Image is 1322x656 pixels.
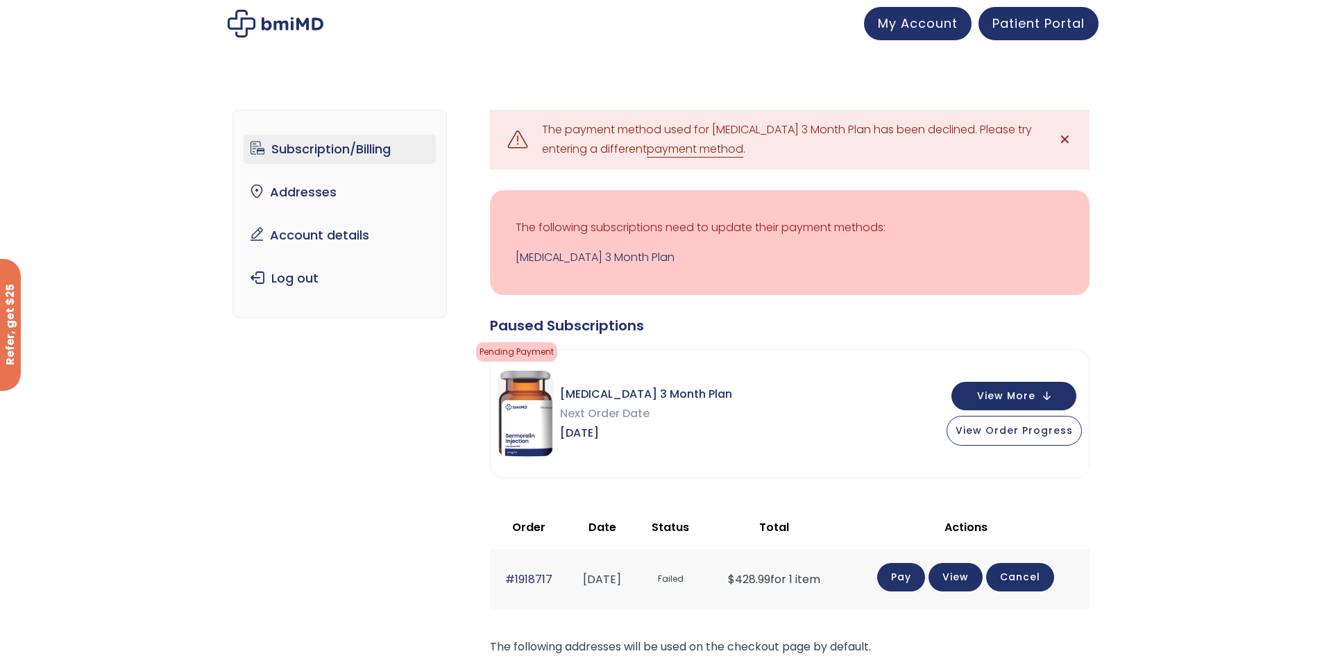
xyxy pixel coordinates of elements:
[977,392,1035,401] span: View More
[652,519,689,535] span: Status
[929,563,983,591] a: View
[956,423,1073,437] span: View Order Progress
[516,248,1064,267] a: [MEDICAL_DATA] 3 Month Plan
[232,110,447,318] nav: Account pages
[228,10,323,37] img: My account
[244,178,436,207] a: Addresses
[476,342,557,362] span: Pending Payment
[951,382,1076,410] button: View More
[512,519,545,535] span: Order
[588,519,616,535] span: Date
[560,385,732,404] span: [MEDICAL_DATA] 3 Month Plan
[244,264,436,293] a: Log out
[728,571,770,587] span: 428.99
[705,549,842,609] td: for 1 item
[992,15,1085,32] span: Patient Portal
[944,519,988,535] span: Actions
[986,563,1054,591] a: Cancel
[505,571,552,587] a: #1918717
[759,519,789,535] span: Total
[978,7,1099,40] a: Patient Portal
[647,141,743,158] a: payment method
[490,316,1090,335] div: Paused Subscriptions
[244,221,436,250] a: Account details
[728,571,735,587] span: $
[947,416,1082,446] button: View Order Progress
[560,404,732,423] span: Next Order Date
[643,566,698,592] span: Failed
[583,571,621,587] time: [DATE]
[498,371,553,457] img: Sermorelin 3 Month Plan
[560,423,732,443] span: [DATE]
[864,7,972,40] a: My Account
[516,218,1064,237] p: The following subscriptions need to update their payment methods:
[1051,126,1079,153] a: ✕
[244,135,436,164] a: Subscription/Billing
[1059,130,1071,149] span: ✕
[878,15,958,32] span: My Account
[877,563,925,591] a: Pay
[542,120,1037,159] div: The payment method used for [MEDICAL_DATA] 3 Month Plan has been declined. Please try entering a ...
